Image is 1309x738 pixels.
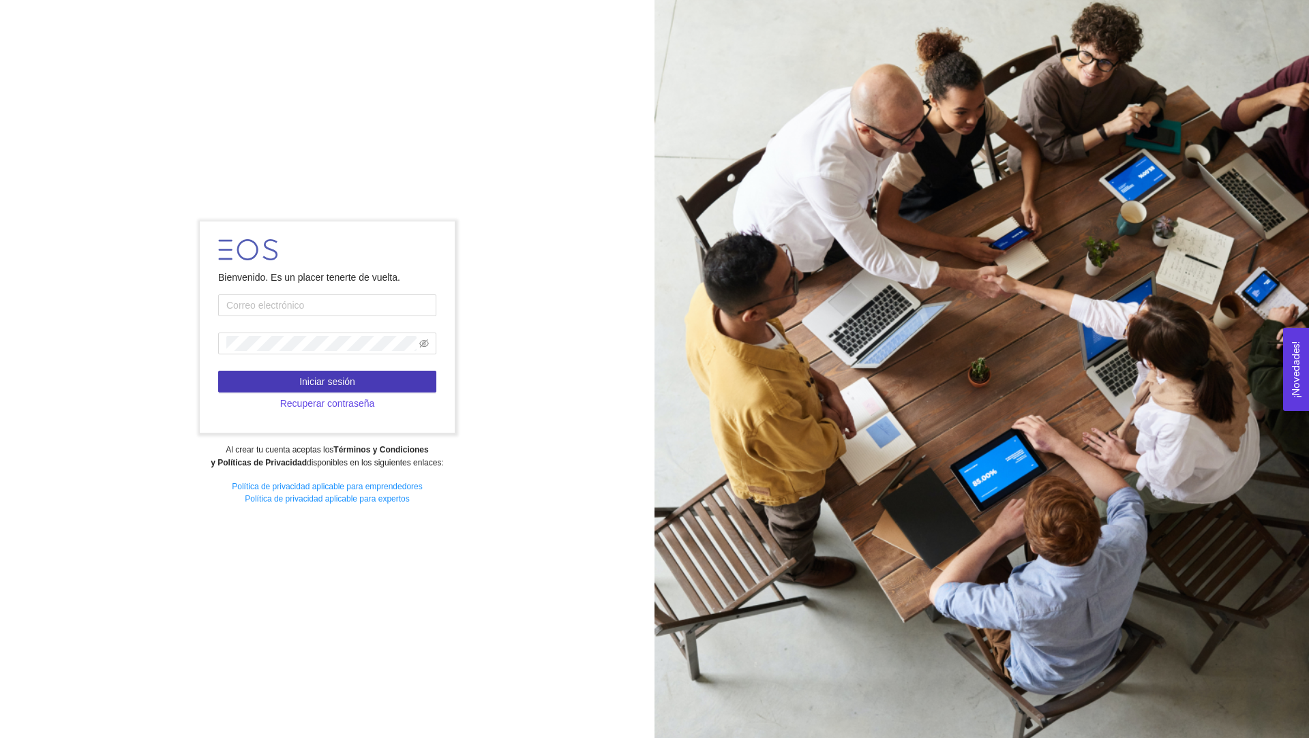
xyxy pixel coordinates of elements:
a: Política de privacidad aplicable para expertos [245,494,409,504]
span: Iniciar sesión [299,374,355,389]
a: Recuperar contraseña [218,398,436,409]
div: Bienvenido. Es un placer tenerte de vuelta. [218,270,436,285]
strong: Términos y Condiciones y Políticas de Privacidad [211,445,428,467]
input: Correo electrónico [218,294,436,316]
button: Open Feedback Widget [1283,328,1309,411]
img: LOGO [218,239,277,260]
div: Al crear tu cuenta aceptas los disponibles en los siguientes enlaces: [9,444,645,470]
button: Recuperar contraseña [218,393,436,414]
a: Política de privacidad aplicable para emprendedores [232,482,423,491]
button: Iniciar sesión [218,371,436,393]
span: eye-invisible [419,339,429,348]
span: Recuperar contraseña [280,396,375,411]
